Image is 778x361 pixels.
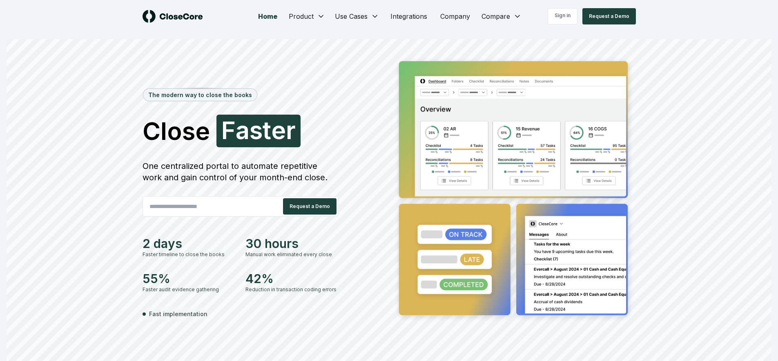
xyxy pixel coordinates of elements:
span: s [250,118,263,142]
div: 42% [245,271,339,286]
button: Compare [477,8,526,24]
span: Use Cases [335,11,368,21]
div: Manual work eliminated every close [245,251,339,258]
span: t [263,118,271,142]
div: Faster timeline to close the books [143,251,236,258]
a: Home [252,8,284,24]
a: Company [434,8,477,24]
div: 2 days [143,236,236,251]
a: Integrations [384,8,434,24]
button: Request a Demo [582,8,636,24]
a: Sign in [548,8,577,24]
span: a [236,118,250,142]
span: Product [289,11,314,21]
img: Jumbotron [392,55,636,324]
span: Fast implementation [149,310,207,318]
div: One centralized portal to automate repetitive work and gain control of your month-end close. [143,160,339,183]
span: Close [143,119,210,143]
span: F [221,118,236,142]
div: Faster audit evidence gathering [143,286,236,293]
div: The modern way to close the books [143,89,257,101]
button: Request a Demo [283,198,337,215]
div: Reduction in transaction coding errors [245,286,339,293]
span: Compare [482,11,510,21]
img: logo [143,10,203,23]
span: r [286,118,296,142]
div: 30 hours [245,236,339,251]
button: Product [284,8,330,24]
button: Use Cases [330,8,384,24]
div: 55% [143,271,236,286]
span: e [271,118,286,142]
